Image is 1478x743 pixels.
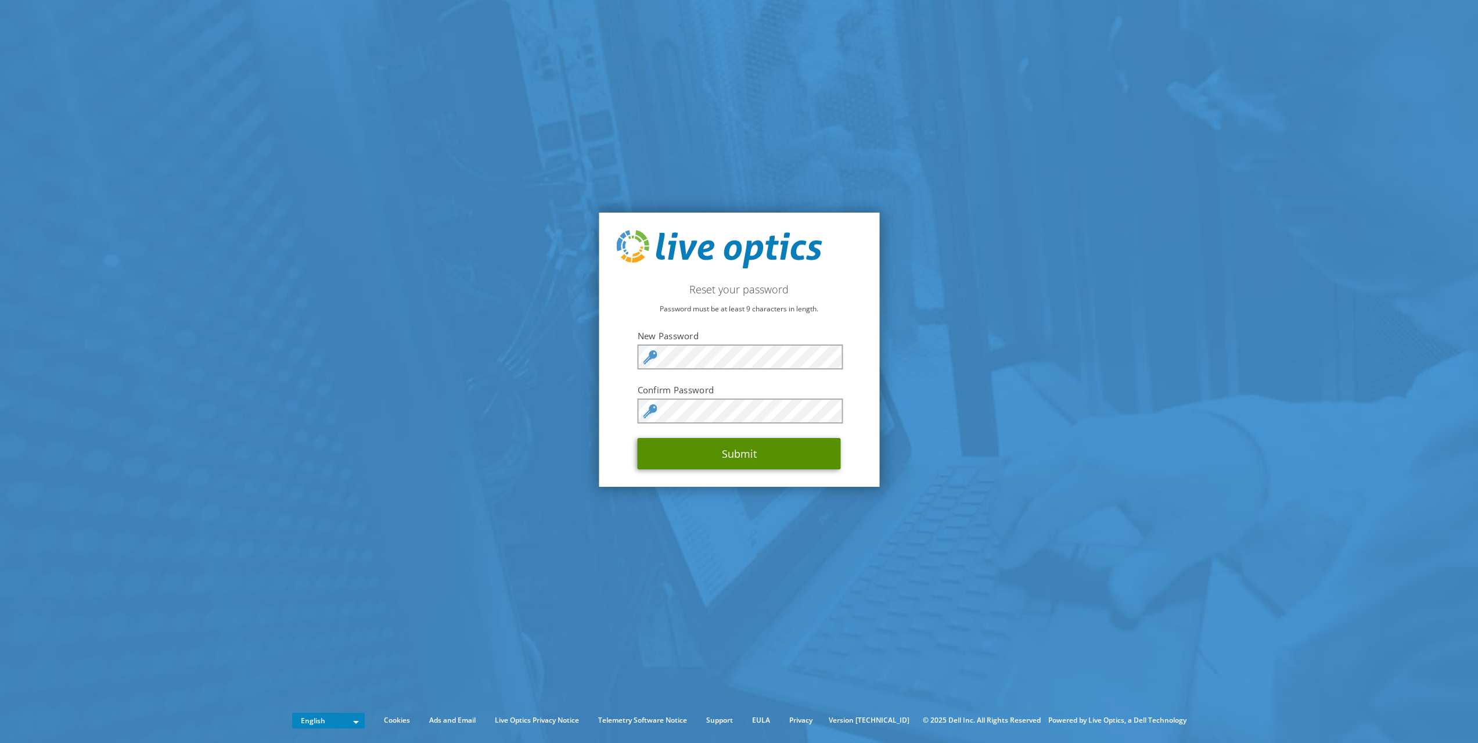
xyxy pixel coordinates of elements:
[917,714,1047,727] li: © 2025 Dell Inc. All Rights Reserved
[1048,714,1186,727] li: Powered by Live Optics, a Dell Technology
[638,384,841,396] label: Confirm Password
[486,714,588,727] a: Live Optics Privacy Notice
[616,303,862,315] p: Password must be at least 9 characters in length.
[420,714,484,727] a: Ads and Email
[823,714,915,727] li: Version [TECHNICAL_ID]
[616,283,862,296] h2: Reset your password
[616,230,822,268] img: live_optics_svg.svg
[375,714,419,727] a: Cookies
[697,714,742,727] a: Support
[589,714,696,727] a: Telemetry Software Notice
[781,714,821,727] a: Privacy
[638,438,841,469] button: Submit
[743,714,779,727] a: EULA
[638,330,841,342] label: New Password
